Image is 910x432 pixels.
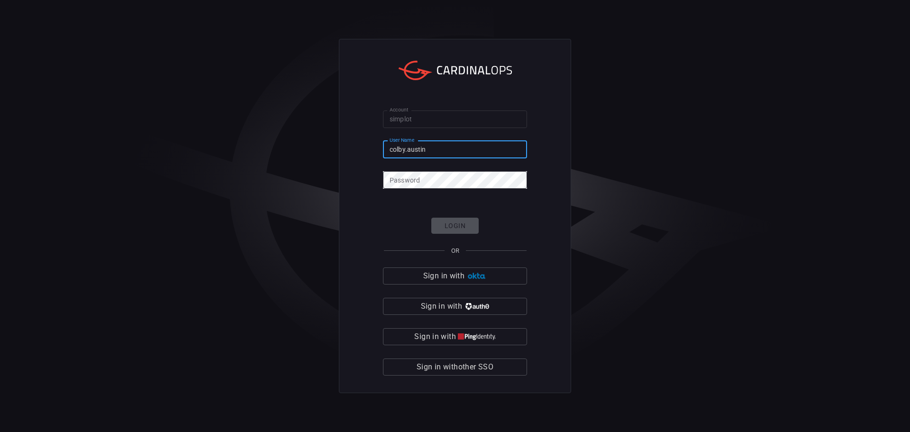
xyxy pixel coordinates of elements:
span: Sign in with [423,269,464,283]
img: vP8Hhh4KuCH8AavWKdZY7RZgAAAAASUVORK5CYII= [464,303,489,310]
span: Sign in with other SSO [417,360,493,374]
img: quu4iresuhQAAAABJRU5ErkJggg== [458,333,496,340]
img: Ad5vKXme8s1CQAAAABJRU5ErkJggg== [466,273,487,280]
label: User Name [390,137,414,144]
input: Type your account [383,110,527,128]
span: Sign in with [421,300,462,313]
label: Account [390,106,409,113]
button: Sign in with [383,298,527,315]
span: OR [451,247,459,254]
button: Sign in withother SSO [383,358,527,376]
span: Sign in with [414,330,455,343]
input: Type your user name [383,141,527,158]
button: Sign in with [383,328,527,345]
button: Sign in with [383,267,527,285]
